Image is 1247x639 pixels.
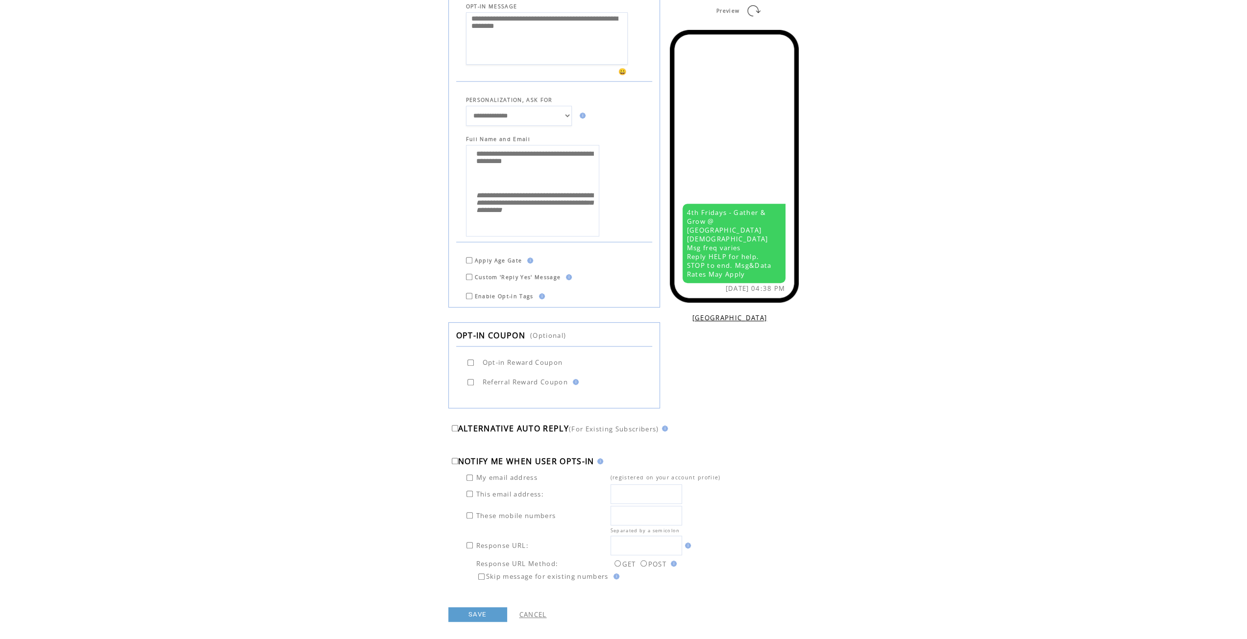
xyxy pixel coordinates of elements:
a: [GEOGRAPHIC_DATA] [692,313,767,322]
span: ALTERNATIVE AUTO REPLY [458,423,569,434]
span: OPT-IN COUPON [456,330,525,341]
input: GET [614,560,621,567]
input: POST [640,560,647,567]
img: help.gif [611,573,619,579]
img: help.gif [577,113,586,118]
img: help.gif [524,258,533,263]
span: Preview [716,7,739,14]
img: help.gif [563,274,572,280]
span: 4th Fridays - Gather & Grow @ [GEOGRAPHIC_DATA][DEMOGRAPHIC_DATA] Msg freq varies Reply HELP for ... [687,208,772,279]
a: CANCEL [519,610,547,619]
img: help.gif [682,543,691,548]
span: (registered on your account profile) [611,474,721,481]
img: help.gif [570,379,579,385]
span: (For Existing Subscribers) [569,425,659,433]
label: POST [638,560,666,568]
span: Response URL: [476,541,529,550]
span: Apply Age Gate [475,257,522,264]
span: Enable Opt-in Tags [475,293,534,300]
span: This email address: [476,490,544,498]
img: help.gif [668,561,677,567]
span: (Optional) [530,331,566,340]
label: GET [612,560,636,568]
span: 😀 [618,67,627,76]
span: Response URL Method: [476,559,559,568]
img: help.gif [659,426,668,431]
span: Full Name and Email [466,136,652,142]
span: Opt-in Reward Coupon [483,358,563,367]
span: My email address [476,473,538,482]
span: NOTIFY ME WHEN USER OPTS-IN [458,456,594,467]
a: SAVE [448,607,507,622]
img: help.gif [594,458,603,464]
span: These mobile numbers [476,511,556,520]
img: help.gif [536,293,545,299]
span: Referral Reward Coupon [483,378,568,386]
span: Separated by a semicolon [611,527,680,534]
span: Skip message for existing numbers [486,572,609,581]
span: OPT-IN MESSAGE [466,3,517,10]
span: Custom 'Reply Yes' Message [475,274,561,281]
span: PERSONALIZATION, ASK FOR [466,96,553,103]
